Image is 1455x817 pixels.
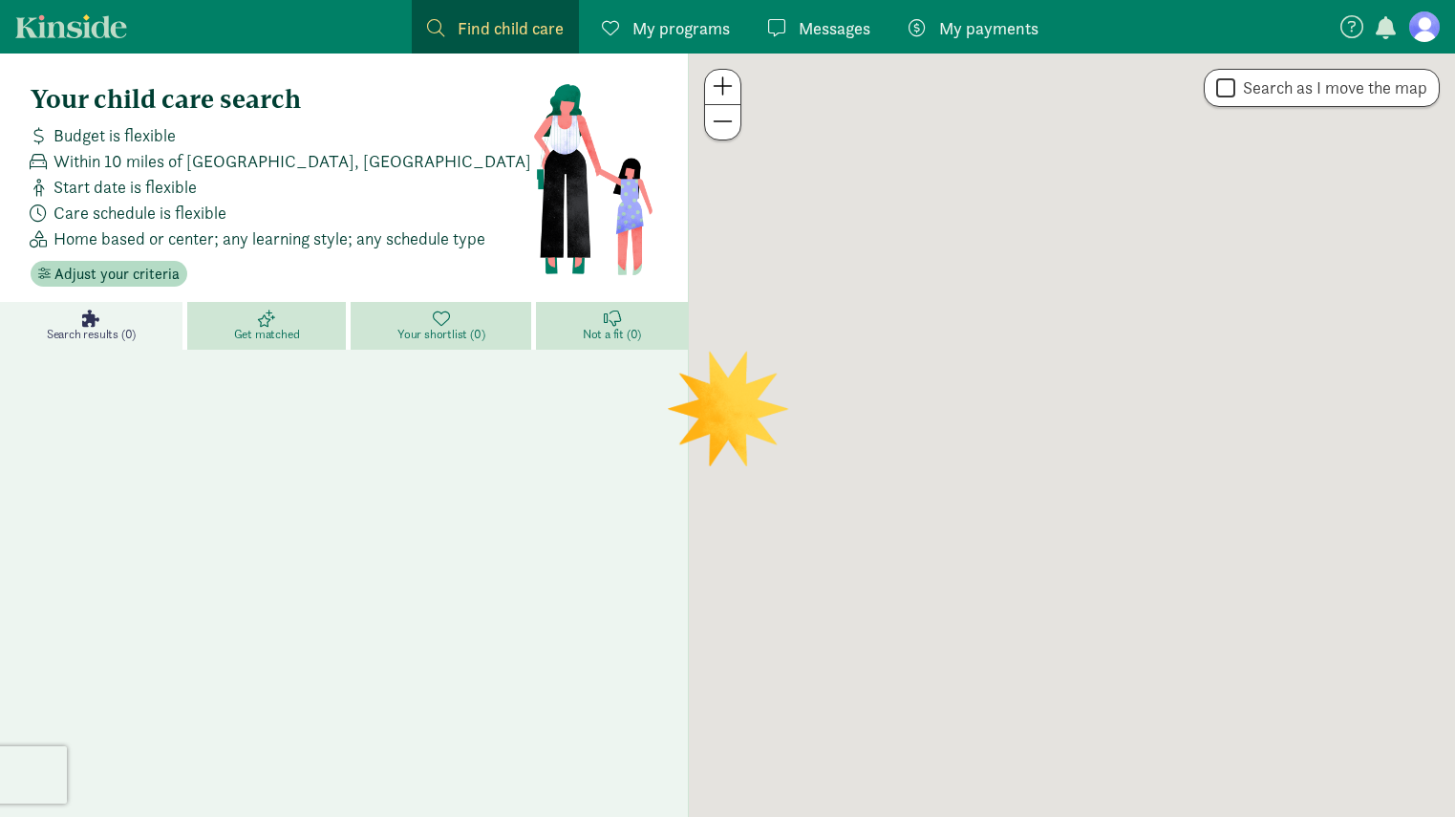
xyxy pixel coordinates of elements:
[397,327,484,342] span: Your shortlist (0)
[1235,76,1427,99] label: Search as I move the map
[351,302,536,350] a: Your shortlist (0)
[799,15,870,41] span: Messages
[536,302,688,350] a: Not a fit (0)
[53,122,176,148] span: Budget is flexible
[53,226,485,251] span: Home based or center; any learning style; any schedule type
[234,327,300,342] span: Get matched
[632,15,730,41] span: My programs
[53,174,197,200] span: Start date is flexible
[15,14,127,38] a: Kinside
[31,261,187,288] button: Adjust your criteria
[939,15,1038,41] span: My payments
[187,302,351,350] a: Get matched
[47,327,136,342] span: Search results (0)
[583,327,641,342] span: Not a fit (0)
[53,148,531,174] span: Within 10 miles of [GEOGRAPHIC_DATA], [GEOGRAPHIC_DATA]
[53,200,226,226] span: Care schedule is flexible
[458,15,564,41] span: Find child care
[54,263,180,286] span: Adjust your criteria
[31,84,532,115] h4: Your child care search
